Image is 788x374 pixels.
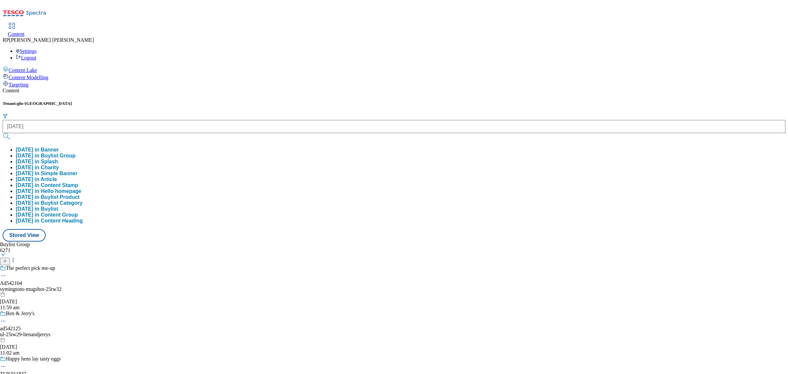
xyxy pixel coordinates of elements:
button: [DATE] in Buylist Category [16,200,82,206]
button: [DATE] in Content Stamp [16,182,78,188]
div: [DATE] in [16,188,81,194]
span: Content Stamp [41,182,78,188]
svg: Search Filters [3,113,8,119]
a: Content Modelling [3,73,785,81]
button: [DATE] in Buylist Product [16,194,79,200]
input: Search [3,120,785,133]
button: [DATE] in Content Group [16,212,78,218]
span: [PERSON_NAME] [PERSON_NAME] [9,37,94,43]
div: [DATE] in [16,182,78,188]
a: Content Lake [3,66,785,73]
span: Content [8,31,25,37]
a: Settings [16,48,37,54]
a: Content [8,23,25,37]
span: RP [3,37,9,43]
div: The perfect pick me-up [6,265,55,271]
button: Stored View [3,229,46,242]
span: Hello homepage [41,188,81,194]
button: [DATE] in Hello homepage [16,188,81,194]
button: [DATE] in Banner [16,147,59,153]
span: Buylist Group [41,153,76,158]
span: Content Modelling [9,75,48,80]
button: [DATE] in Buylist [16,206,58,212]
a: Targeting [3,81,785,88]
button: [DATE] in Content Heading [16,218,83,224]
h5: Tenant: [3,101,785,106]
button: [DATE] in Simple Banner [16,171,77,176]
div: Ben & Jerry's [6,311,34,316]
span: Targeting [9,82,29,87]
div: Content [3,88,785,94]
div: Happy hens lay tasty eggs [6,356,61,362]
button: [DATE] in Buylist Group [16,153,76,159]
button: [DATE] in Article [16,176,57,182]
a: Logout [16,55,36,60]
span: Content Lake [9,67,37,73]
button: [DATE] in Charity [16,165,59,171]
span: ghs-[GEOGRAPHIC_DATA] [17,101,72,106]
div: [DATE] in [16,153,76,159]
button: [DATE] in Splash [16,159,58,165]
